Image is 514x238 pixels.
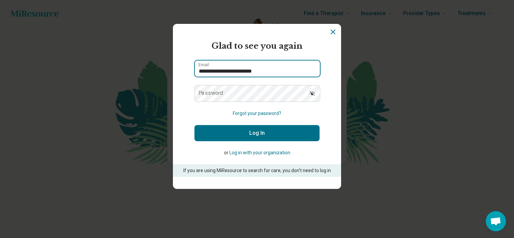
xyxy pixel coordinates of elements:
p: or [194,149,320,156]
button: Show password [305,85,320,101]
section: Login Dialog [173,24,341,189]
button: Log in with your organization [229,149,290,156]
p: If you are using MiResource to search for care, you don’t need to log in [182,167,332,174]
h2: Glad to see you again [194,40,320,52]
button: Dismiss [329,28,337,36]
label: Password [198,90,223,96]
button: Forgot your password? [233,110,281,117]
button: Log In [194,125,320,141]
label: Email [198,63,209,67]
